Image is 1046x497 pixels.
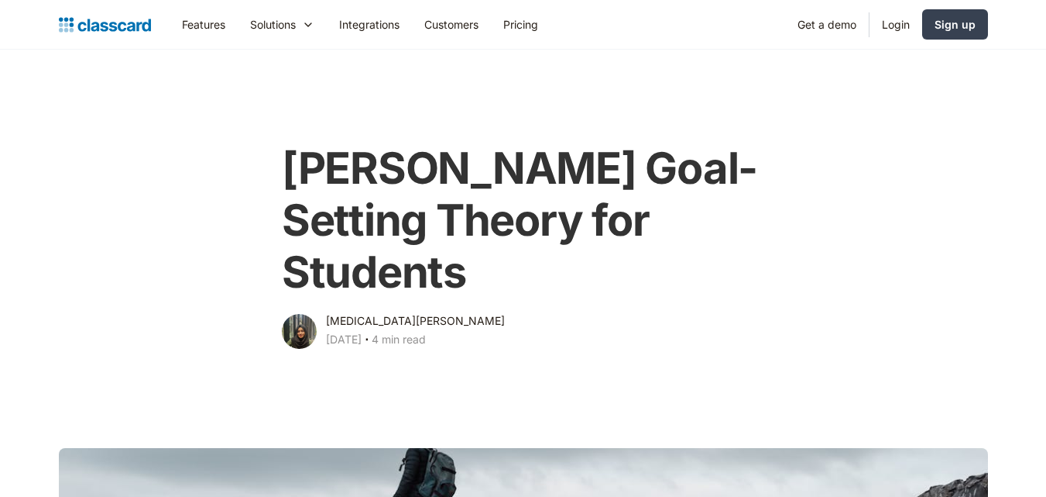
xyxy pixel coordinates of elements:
a: Get a demo [785,7,869,42]
a: Sign up [922,9,988,40]
div: Sign up [935,16,976,33]
div: [MEDICAL_DATA][PERSON_NAME] [326,312,505,330]
a: Logo [59,14,151,36]
div: [DATE] [326,330,362,349]
a: Pricing [491,7,550,42]
a: Integrations [327,7,412,42]
div: ‧ [362,330,372,352]
div: 4 min read [372,330,426,349]
h1: [PERSON_NAME] Goal-Setting Theory for Students [282,143,764,299]
a: Features [170,7,238,42]
div: Solutions [250,16,296,33]
a: Customers [412,7,491,42]
a: Login [869,7,922,42]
